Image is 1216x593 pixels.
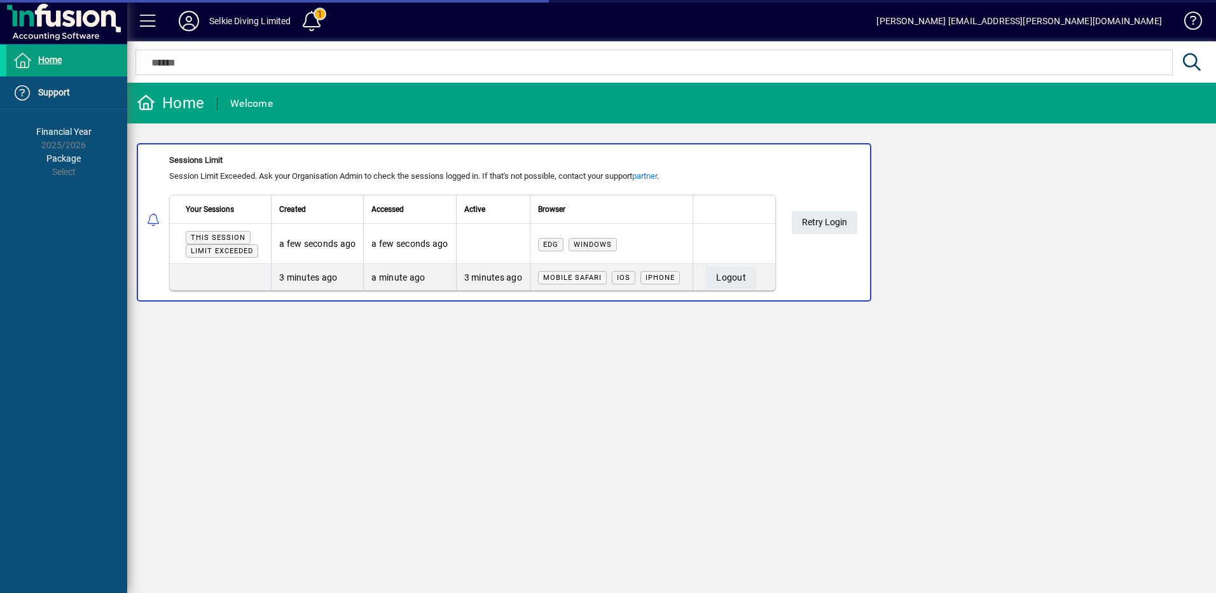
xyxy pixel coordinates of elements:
span: Support [38,87,70,97]
span: iPhone [646,274,675,282]
button: Logout [706,267,756,290]
span: Logout [716,267,746,288]
a: Knowledge Base [1175,3,1200,44]
span: Edg [543,241,558,249]
span: Mobile Safari [543,274,602,282]
app-alert-notification-menu-item: Sessions Limit [127,143,1216,302]
td: a few seconds ago [271,224,363,264]
span: Accessed [371,202,404,216]
div: Sessions Limit [169,154,776,167]
span: iOS [617,274,630,282]
span: Limit exceeded [191,247,253,255]
td: a minute ago [363,264,455,290]
span: Active [464,202,485,216]
div: Welcome [230,94,273,114]
span: Created [279,202,306,216]
span: Package [46,153,81,164]
a: partner [632,171,657,181]
a: Support [6,77,127,109]
div: Session Limit Exceeded. Ask your Organisation Admin to check the sessions logged in. If that's no... [169,170,776,183]
span: Financial Year [36,127,92,137]
div: Selkie Diving Limited [209,11,291,31]
button: Profile [169,10,209,32]
span: Browser [538,202,565,216]
div: [PERSON_NAME] [EMAIL_ADDRESS][PERSON_NAME][DOMAIN_NAME] [876,11,1162,31]
button: Retry Login [792,211,857,234]
td: 3 minutes ago [456,264,530,290]
span: Your Sessions [186,202,234,216]
td: 3 minutes ago [271,264,363,290]
span: Home [38,55,62,65]
div: Home [137,93,204,113]
span: Windows [574,241,612,249]
td: a few seconds ago [363,224,455,264]
span: Retry Login [802,212,847,233]
span: This session [191,234,245,242]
